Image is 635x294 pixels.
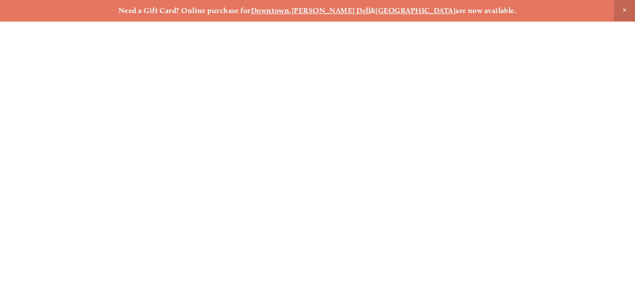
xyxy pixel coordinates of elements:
[292,6,370,15] a: [PERSON_NAME] Dell
[289,6,291,15] strong: ,
[370,6,375,15] strong: &
[251,6,290,15] a: Downtown
[118,6,251,15] strong: Need a Gift Card? Online purchase for
[455,6,517,15] strong: are now available.
[375,6,455,15] a: [GEOGRAPHIC_DATA]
